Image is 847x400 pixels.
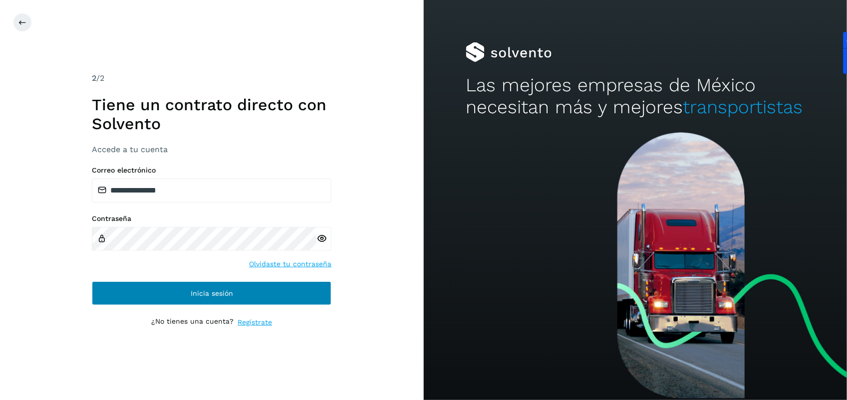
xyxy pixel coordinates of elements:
[92,214,331,223] label: Contraseña
[92,166,331,175] label: Correo electrónico
[92,73,96,83] span: 2
[92,72,331,84] div: /2
[92,281,331,305] button: Inicia sesión
[151,317,234,328] p: ¿No tienes una cuenta?
[466,74,805,119] h2: Las mejores empresas de México necesitan más y mejores
[92,145,331,154] h3: Accede a tu cuenta
[683,96,803,118] span: transportistas
[92,95,331,134] h1: Tiene un contrato directo con Solvento
[249,259,331,269] a: Olvidaste tu contraseña
[238,317,272,328] a: Regístrate
[191,290,233,297] span: Inicia sesión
